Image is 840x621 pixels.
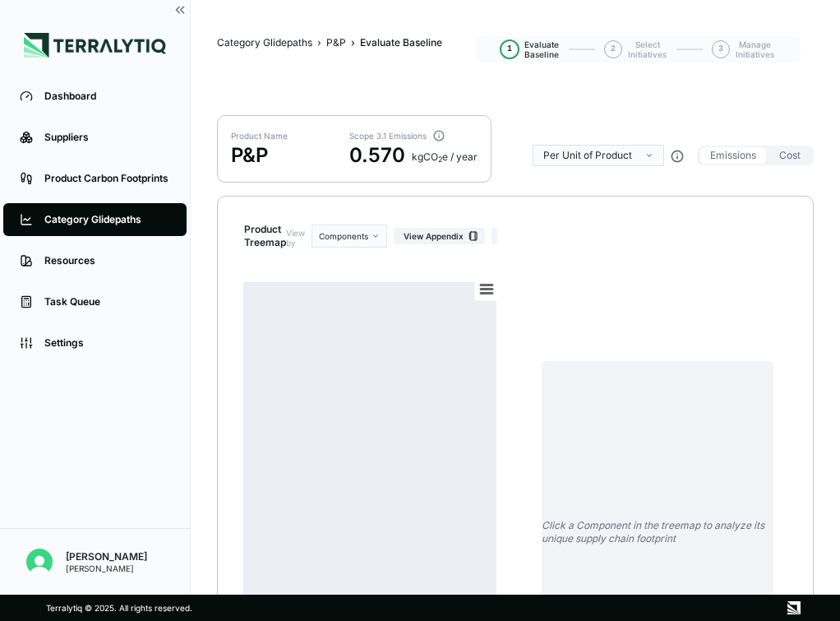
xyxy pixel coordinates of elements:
img: Logo [24,33,166,58]
button: Components [312,225,387,248]
button: Cost [769,147,810,164]
div: Category Glidepaths [44,213,170,226]
span: Evaluate Baseline [360,36,442,49]
a: Category Glidepaths [217,36,312,49]
span: Select Initiatives [628,39,667,59]
button: 3Manage Initiatives [713,33,774,66]
span: 2 [611,44,616,54]
span: 1 [507,44,512,54]
span: Manage Initiatives [736,39,774,59]
span: Evaluate Baseline [524,39,559,59]
div: Product Name [231,131,291,141]
div: Scope 3.1 Emissions [349,131,430,141]
button: Per Unit of Product [533,145,664,166]
div: kg CO e / year [412,151,478,164]
button: 2Select Initiatives [605,33,667,66]
span: 3 [718,44,723,54]
sub: 2 [438,155,442,164]
div: P&P [231,142,291,169]
label: View by [286,225,305,248]
div: Dashboard [44,90,170,103]
span: › [317,36,321,49]
div: Resources [44,254,170,267]
button: Export Result [492,228,575,244]
button: Open user button [20,542,59,582]
div: Task Queue [44,295,170,308]
a: P&P [326,36,346,49]
div: Suppliers [44,131,170,144]
button: View Appendix [394,228,485,244]
div: Settings [44,336,170,350]
button: Emissions [700,147,766,164]
div: Product Carbon Footprints [44,172,170,185]
img: Lisa Schold [26,549,53,575]
div: [PERSON_NAME] [66,550,147,563]
div: [PERSON_NAME] [66,563,147,573]
button: 1Evaluate Baseline [501,33,559,66]
span: › [351,36,355,49]
div: 0.570 [349,142,405,169]
div: Product Treemap [244,223,286,249]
